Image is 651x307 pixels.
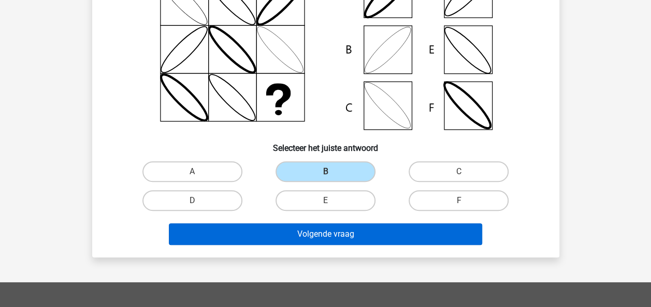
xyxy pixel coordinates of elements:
[142,190,242,211] label: D
[142,161,242,182] label: A
[276,161,375,182] label: B
[409,161,509,182] label: C
[409,190,509,211] label: F
[276,190,375,211] label: E
[109,135,543,153] h6: Selecteer het juiste antwoord
[169,223,482,245] button: Volgende vraag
